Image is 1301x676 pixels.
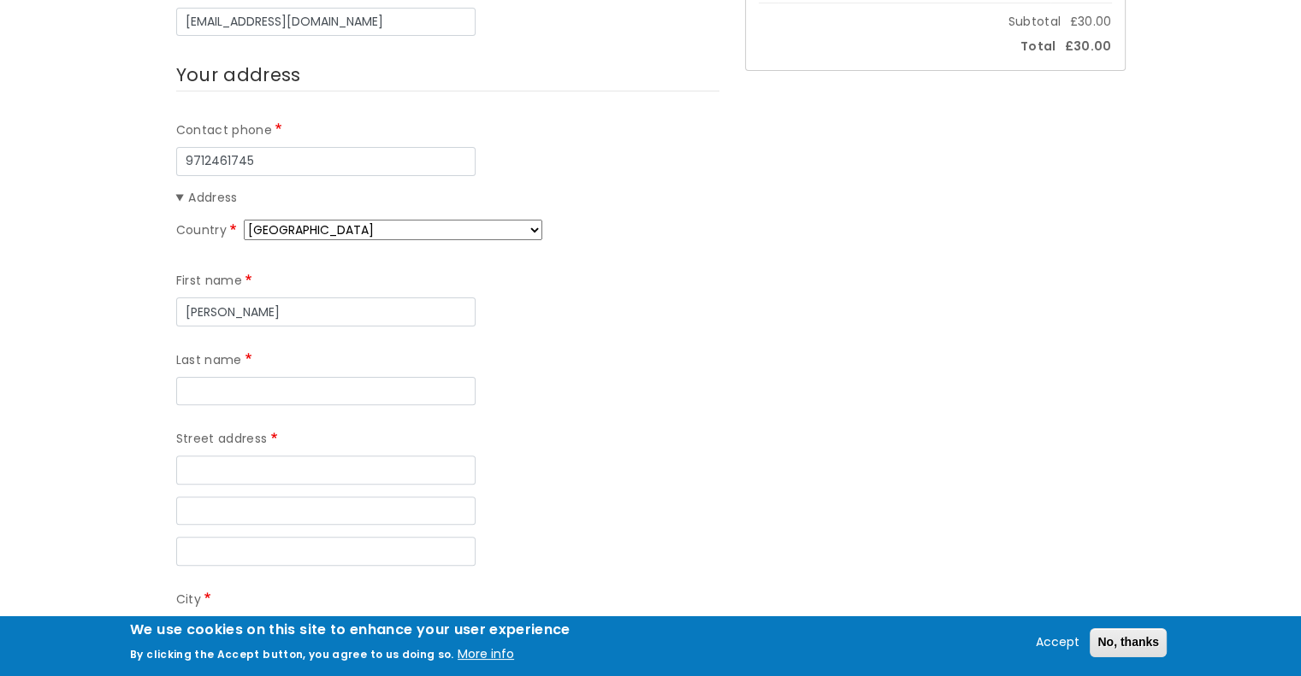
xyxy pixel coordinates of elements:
[176,188,719,209] summary: Address
[176,121,286,141] label: Contact phone
[130,620,571,639] h2: We use cookies on this site to enhance your user experience
[1029,632,1086,653] button: Accept
[130,647,454,661] p: By clicking the Accept button, you agree to us doing so.
[1012,37,1065,57] span: Total
[1090,628,1167,657] button: No, thanks
[176,590,215,610] label: City
[1000,12,1070,32] span: Subtotal
[176,271,256,291] label: First name
[176,350,256,371] label: Last name
[1064,37,1111,57] span: £30.00
[176,220,240,241] label: Country
[176,62,301,87] span: Your address
[1069,12,1111,32] span: £30.00
[176,429,281,450] label: Street address
[458,644,514,665] button: More info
